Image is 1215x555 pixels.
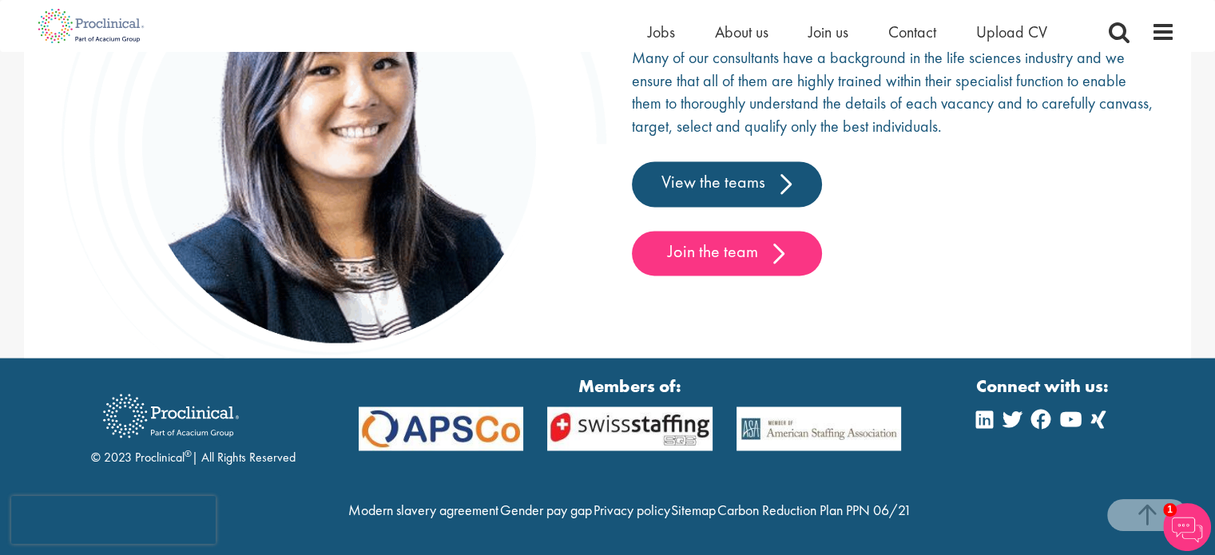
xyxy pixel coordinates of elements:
[348,500,498,518] a: Modern slavery agreement
[500,500,592,518] a: Gender pay gap
[593,500,669,518] a: Privacy policy
[1163,503,1177,517] span: 1
[535,406,725,450] img: APSCo
[808,22,848,42] a: Join us
[717,500,911,518] a: Carbon Reduction Plan PPN 06/21
[91,382,296,467] div: © 2023 Proclinical | All Rights Reserved
[185,447,192,460] sup: ®
[671,500,716,518] a: Sitemap
[347,406,536,450] img: APSCo
[91,383,251,449] img: Proclinical Recruitment
[1163,503,1211,551] img: Chatbot
[11,496,216,544] iframe: reCAPTCHA
[976,374,1112,398] strong: Connect with us:
[888,22,936,42] a: Contact
[632,46,1156,276] div: Many of our consultants have a background in the life sciences industry and we ensure that all of...
[648,22,675,42] a: Jobs
[715,22,768,42] a: About us
[976,22,1047,42] a: Upload CV
[359,374,902,398] strong: Members of:
[632,161,822,206] a: View the teams
[725,406,914,450] img: APSCo
[632,231,822,276] a: Join the team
